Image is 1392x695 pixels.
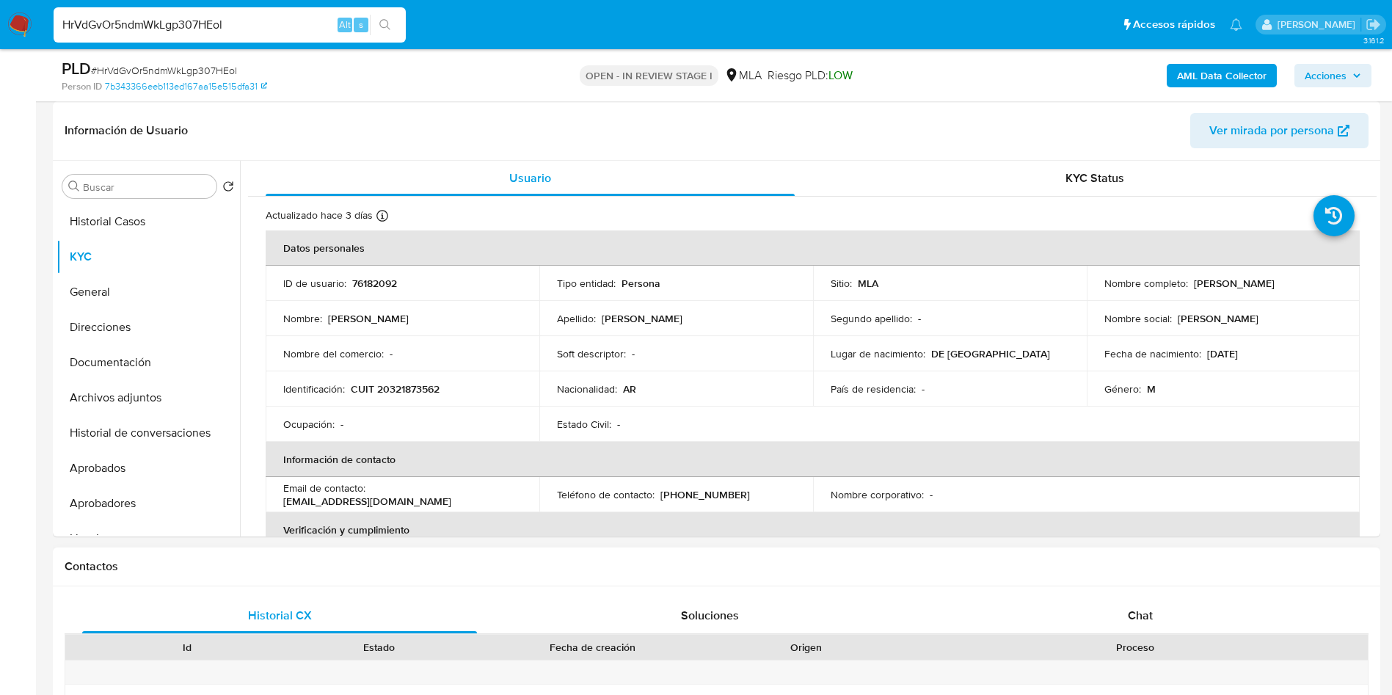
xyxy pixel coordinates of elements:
[622,277,660,290] p: Persona
[57,486,240,521] button: Aprobadores
[632,347,635,360] p: -
[623,382,636,396] p: AR
[283,481,365,495] p: Email de contacto :
[57,451,240,486] button: Aprobados
[1294,64,1371,87] button: Acciones
[283,347,384,360] p: Nombre del comercio :
[283,418,335,431] p: Ocupación :
[283,312,322,325] p: Nombre :
[580,65,718,86] p: OPEN - IN REVIEW STAGE I
[1133,17,1215,32] span: Accesos rápidos
[266,208,373,222] p: Actualizado hace 3 días
[266,442,1360,477] th: Información de contacto
[57,310,240,345] button: Direcciones
[65,123,188,138] h1: Información de Usuario
[486,640,700,655] div: Fecha de creación
[1147,382,1156,396] p: M
[1305,64,1347,87] span: Acciones
[339,18,351,32] span: Alt
[248,607,312,624] span: Historial CX
[831,277,852,290] p: Sitio :
[91,63,237,78] span: # HrVdGvOr5ndmWkLgp307HEol
[283,277,346,290] p: ID de usuario :
[721,640,892,655] div: Origen
[1207,347,1238,360] p: [DATE]
[557,488,655,501] p: Teléfono de contacto :
[681,607,739,624] span: Soluciones
[724,68,762,84] div: MLA
[557,418,611,431] p: Estado Civil :
[57,380,240,415] button: Archivos adjuntos
[62,80,102,93] b: Person ID
[858,277,878,290] p: MLA
[328,312,409,325] p: [PERSON_NAME]
[1167,64,1277,87] button: AML Data Collector
[617,418,620,431] p: -
[768,68,853,84] span: Riesgo PLD:
[1178,312,1258,325] p: [PERSON_NAME]
[352,277,397,290] p: 76182092
[57,274,240,310] button: General
[660,488,750,501] p: [PHONE_NUMBER]
[557,312,596,325] p: Apellido :
[65,559,1369,574] h1: Contactos
[68,181,80,192] button: Buscar
[509,170,551,186] span: Usuario
[1128,607,1153,624] span: Chat
[351,382,440,396] p: CUIT 20321873562
[62,57,91,80] b: PLD
[359,18,363,32] span: s
[1065,170,1124,186] span: KYC Status
[1177,64,1267,87] b: AML Data Collector
[931,347,1050,360] p: DE [GEOGRAPHIC_DATA]
[340,418,343,431] p: -
[101,640,273,655] div: Id
[557,277,616,290] p: Tipo entidad :
[557,347,626,360] p: Soft descriptor :
[1230,18,1242,31] a: Notificaciones
[283,382,345,396] p: Identificación :
[266,230,1360,266] th: Datos personales
[57,204,240,239] button: Historial Casos
[557,382,617,396] p: Nacionalidad :
[57,521,240,556] button: Lista Interna
[1194,277,1275,290] p: [PERSON_NAME]
[266,512,1360,547] th: Verificación y cumplimiento
[1104,382,1141,396] p: Género :
[831,312,912,325] p: Segundo apellido :
[1104,312,1172,325] p: Nombre social :
[831,382,916,396] p: País de residencia :
[1363,34,1385,46] span: 3.161.2
[57,415,240,451] button: Historial de conversaciones
[831,347,925,360] p: Lugar de nacimiento :
[222,181,234,197] button: Volver al orden por defecto
[294,640,465,655] div: Estado
[390,347,393,360] p: -
[1104,347,1201,360] p: Fecha de nacimiento :
[922,382,925,396] p: -
[602,312,682,325] p: [PERSON_NAME]
[1366,17,1381,32] a: Salir
[930,488,933,501] p: -
[1104,277,1188,290] p: Nombre completo :
[105,80,267,93] a: 7b343366eeb113ed167aa15e515dfa31
[1190,113,1369,148] button: Ver mirada por persona
[831,488,924,501] p: Nombre corporativo :
[1278,18,1360,32] p: julieta.rodriguez@mercadolibre.com
[83,181,211,194] input: Buscar
[1209,113,1334,148] span: Ver mirada por persona
[828,67,853,84] span: LOW
[370,15,400,35] button: search-icon
[913,640,1358,655] div: Proceso
[283,495,451,508] p: [EMAIL_ADDRESS][DOMAIN_NAME]
[57,345,240,380] button: Documentación
[57,239,240,274] button: KYC
[918,312,921,325] p: -
[54,15,406,34] input: Buscar usuario o caso...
